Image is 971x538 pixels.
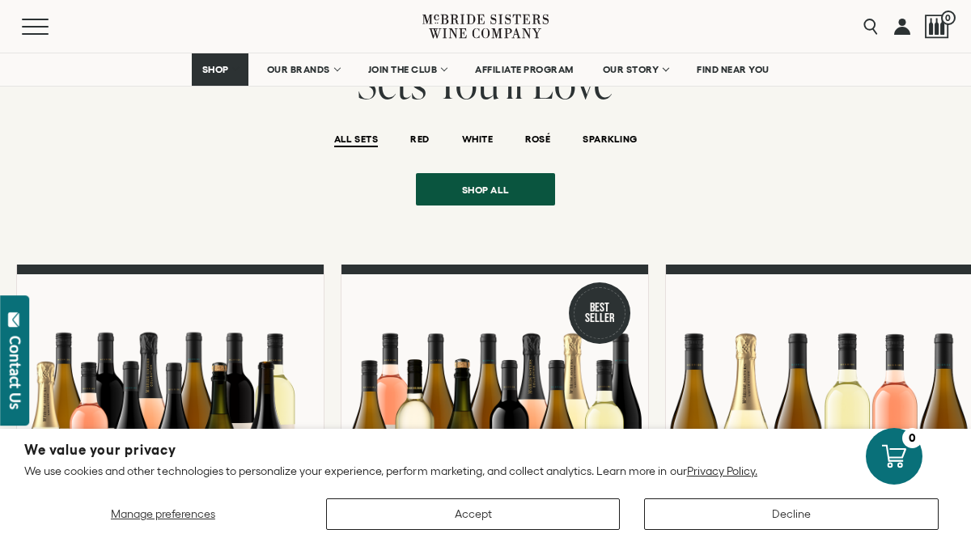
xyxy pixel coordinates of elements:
[941,11,956,25] span: 0
[257,53,350,86] a: OUR BRANDS
[358,53,457,86] a: JOIN THE CLUB
[24,464,947,478] p: We use cookies and other technologies to personalize your experience, perform marketing, and coll...
[462,133,493,147] button: WHITE
[334,133,379,147] button: ALL SETS
[902,428,922,448] div: 0
[111,507,215,520] span: Manage preferences
[368,64,438,75] span: JOIN THE CLUB
[410,133,429,147] button: RED
[434,174,538,205] span: Shop all
[525,133,550,147] button: ROSÉ
[687,464,757,477] a: Privacy Policy.
[22,19,80,35] button: Mobile Menu Trigger
[326,498,621,530] button: Accept
[592,53,679,86] a: OUR STORY
[686,53,780,86] a: FIND NEAR YOU
[24,498,302,530] button: Manage preferences
[192,53,248,86] a: SHOP
[202,64,230,75] span: SHOP
[7,336,23,409] div: Contact Us
[416,173,555,205] a: Shop all
[697,64,770,75] span: FIND NEAR YOU
[644,498,939,530] button: Decline
[475,64,574,75] span: AFFILIATE PROGRAM
[464,53,584,86] a: AFFILIATE PROGRAM
[24,443,947,457] h2: We value your privacy
[603,64,659,75] span: OUR STORY
[267,64,330,75] span: OUR BRANDS
[583,133,637,147] button: SPARKLING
